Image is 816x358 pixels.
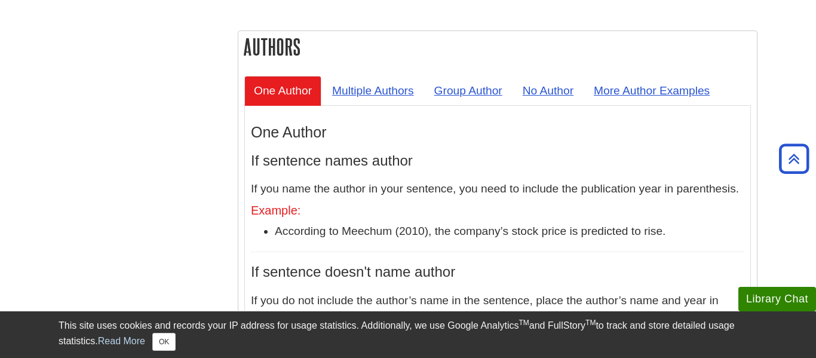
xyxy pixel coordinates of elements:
[251,124,744,141] h3: One Author
[251,153,744,169] h4: If sentence names author
[519,319,529,327] sup: TM
[275,223,744,240] li: According to Meechum (2010), the company’s stock price is predicted to rise.
[251,204,744,217] h5: Example:
[251,292,744,327] p: If you do not include the author’s name in the sentence, place the author’s name and year in pare...
[251,264,744,280] h4: If sentence doesn't name author
[59,319,757,351] div: This site uses cookies and records your IP address for usage statistics. Additionally, we use Goo...
[513,76,583,105] a: No Author
[584,76,719,105] a: More Author Examples
[425,76,512,105] a: Group Author
[585,319,596,327] sup: TM
[323,76,424,105] a: Multiple Authors
[775,151,813,167] a: Back to Top
[244,76,321,105] a: One Author
[238,31,757,63] h2: Authors
[251,180,744,198] p: If you name the author in your sentence, you need to include the publication year in parenthesis.
[738,287,816,311] button: Library Chat
[98,336,145,346] a: Read More
[152,333,176,351] button: Close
